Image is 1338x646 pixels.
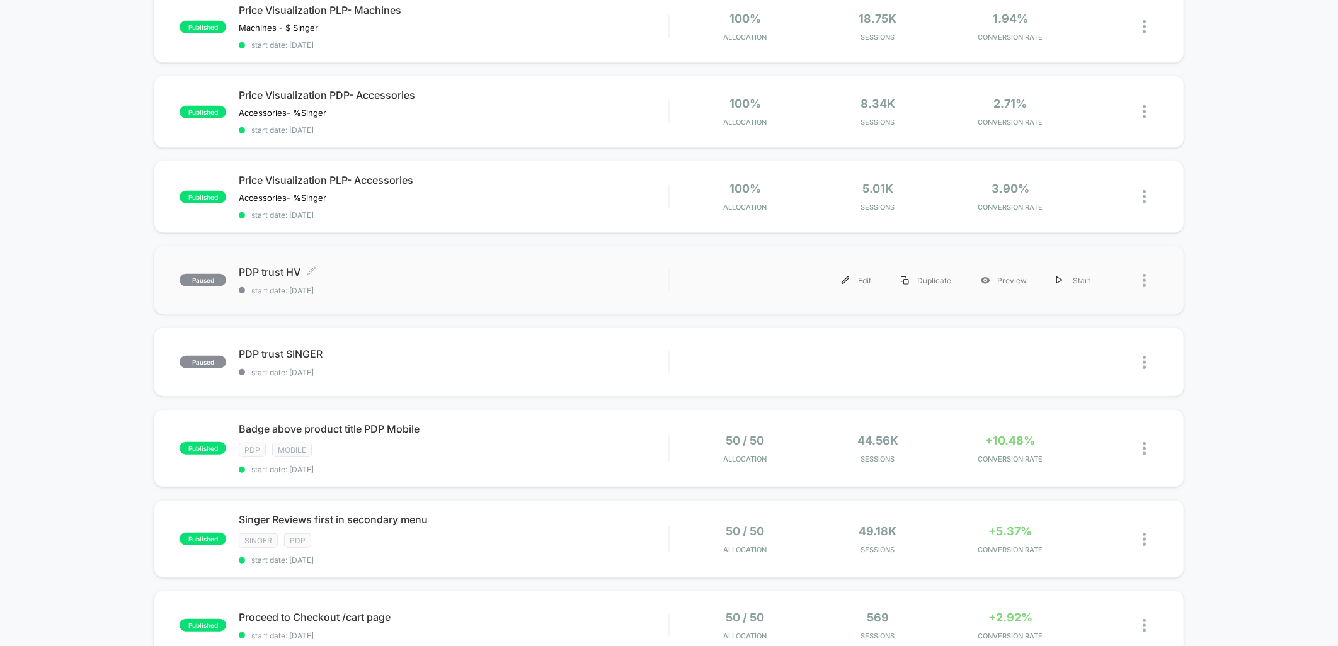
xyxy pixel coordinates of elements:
[947,455,1074,463] span: CONVERSION RATE
[239,125,668,135] span: start date: [DATE]
[901,276,909,285] img: menu
[180,274,226,286] span: paused
[947,118,1074,127] span: CONVERSION RATE
[724,118,767,127] span: Allocation
[239,465,668,474] span: start date: [DATE]
[815,33,941,42] span: Sessions
[861,97,895,110] span: 8.34k
[239,348,668,360] span: PDP trust SINGER
[862,182,893,195] span: 5.01k
[993,12,1028,25] span: 1.94%
[729,12,761,25] span: 100%
[1056,276,1063,285] img: menu
[726,524,765,538] span: 50 / 50
[1143,442,1146,455] img: close
[947,33,1074,42] span: CONVERSION RATE
[239,174,668,186] span: Price Visualization PLP- Accessories
[989,524,1032,538] span: +5.37%
[724,455,767,463] span: Allocation
[239,555,668,565] span: start date: [DATE]
[239,193,326,203] span: Accessories- %Singer
[239,611,668,623] span: Proceed to Checkout /cart page
[947,632,1074,640] span: CONVERSION RATE
[239,368,668,377] span: start date: [DATE]
[729,182,761,195] span: 100%
[272,443,312,457] span: Mobile
[724,545,767,554] span: Allocation
[239,89,668,101] span: Price Visualization PDP- Accessories
[726,611,765,624] span: 50 / 50
[947,545,1074,554] span: CONVERSION RATE
[994,97,1027,110] span: 2.71%
[239,513,668,526] span: Singer Reviews first in secondary menu
[815,455,941,463] span: Sessions
[724,33,767,42] span: Allocation
[842,276,850,285] img: menu
[815,545,941,554] span: Sessions
[1042,266,1106,295] div: Start
[180,533,226,545] span: published
[239,533,278,548] span: Singer
[988,611,1032,624] span: +2.92%
[815,118,941,127] span: Sessions
[724,632,767,640] span: Allocation
[1143,356,1146,369] img: close
[180,191,226,203] span: published
[180,356,226,368] span: paused
[239,40,668,50] span: start date: [DATE]
[726,434,765,447] span: 50 / 50
[239,422,668,435] span: Badge above product title PDP Mobile
[180,106,226,118] span: published
[947,203,1074,212] span: CONVERSION RATE
[859,12,897,25] span: 18.75k
[239,210,668,220] span: start date: [DATE]
[1143,274,1146,287] img: close
[1143,20,1146,33] img: close
[986,434,1036,447] span: +10.48%
[966,266,1042,295] div: Preview
[1143,533,1146,546] img: close
[239,443,266,457] span: PDP
[1143,190,1146,203] img: close
[724,203,767,212] span: Allocation
[867,611,889,624] span: 569
[827,266,886,295] div: Edit
[239,631,668,640] span: start date: [DATE]
[239,266,668,278] span: PDP trust HV
[815,203,941,212] span: Sessions
[180,442,226,455] span: published
[815,632,941,640] span: Sessions
[180,619,226,632] span: published
[284,533,311,548] span: PDP
[239,4,668,16] span: Price Visualization PLP- Machines
[239,108,326,118] span: Accessories- %Singer
[1143,619,1146,632] img: close
[729,97,761,110] span: 100%
[992,182,1029,195] span: 3.90%
[239,23,318,33] span: Machines - $ Singer
[886,266,966,295] div: Duplicate
[239,286,668,295] span: start date: [DATE]
[857,434,898,447] span: 44.56k
[1143,105,1146,118] img: close
[859,524,897,538] span: 49.18k
[180,21,226,33] span: published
